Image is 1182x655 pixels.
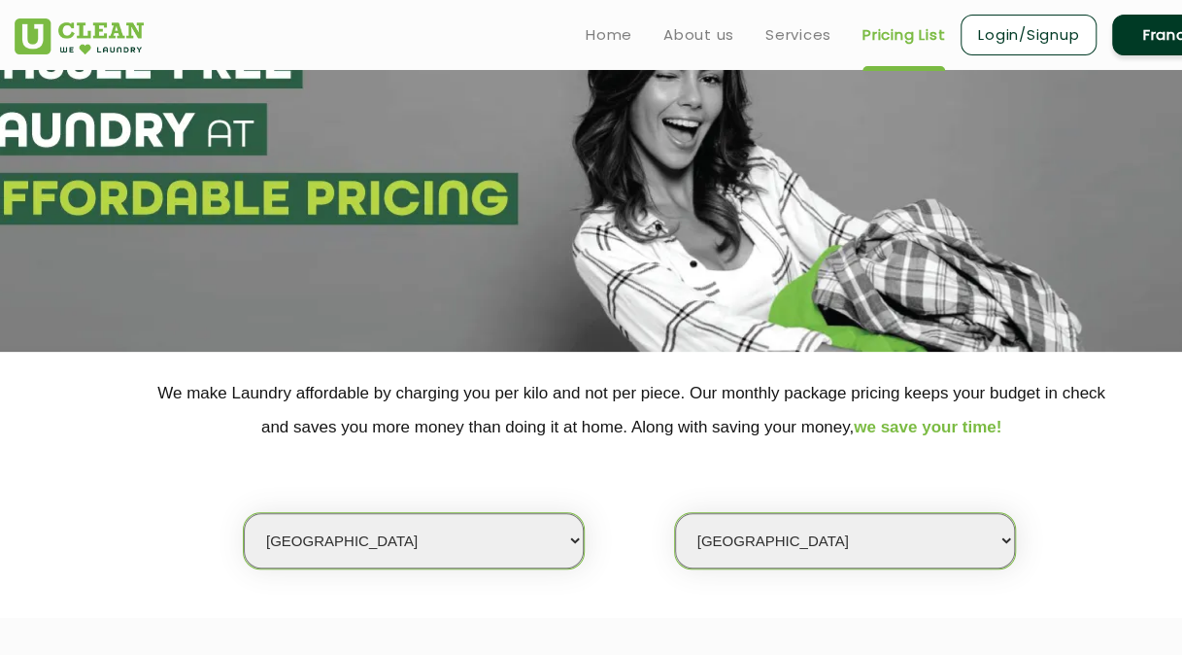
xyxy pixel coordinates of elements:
img: UClean Laundry and Dry Cleaning [15,18,144,54]
a: Services [765,23,831,47]
a: Home [586,23,632,47]
a: Pricing List [862,23,945,47]
a: About us [663,23,734,47]
span: we save your time! [854,418,1001,436]
a: Login/Signup [961,15,1097,55]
